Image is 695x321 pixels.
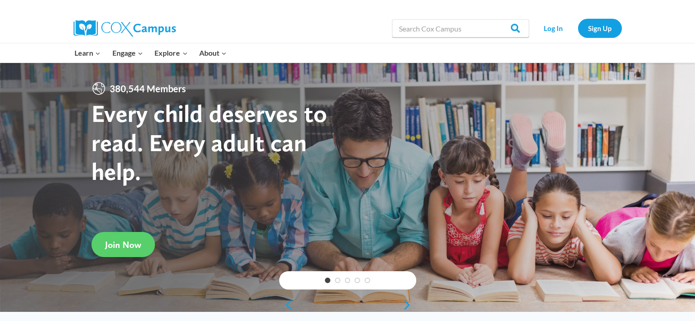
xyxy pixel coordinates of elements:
a: 1 [325,278,330,283]
strong: Every child deserves to read. Every adult can help. [91,99,327,186]
span: Explore [154,47,187,59]
span: Engage [112,47,143,59]
span: 380,544 Members [106,81,190,96]
span: About [199,47,227,59]
span: Join Now [105,239,141,250]
a: 3 [345,278,350,283]
span: Learn [74,47,101,59]
a: 5 [365,278,370,283]
div: content slider buttons [279,296,416,314]
a: next [403,300,416,310]
nav: Secondary Navigation [534,19,622,37]
a: 4 [355,278,360,283]
a: previous [279,300,293,310]
nav: Primary Navigation [69,43,233,63]
a: Join Now [91,232,155,257]
a: 2 [335,278,340,283]
img: Cox Campus [74,20,176,37]
input: Search Cox Campus [392,19,529,37]
a: Log In [534,19,573,37]
a: Sign Up [578,19,622,37]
